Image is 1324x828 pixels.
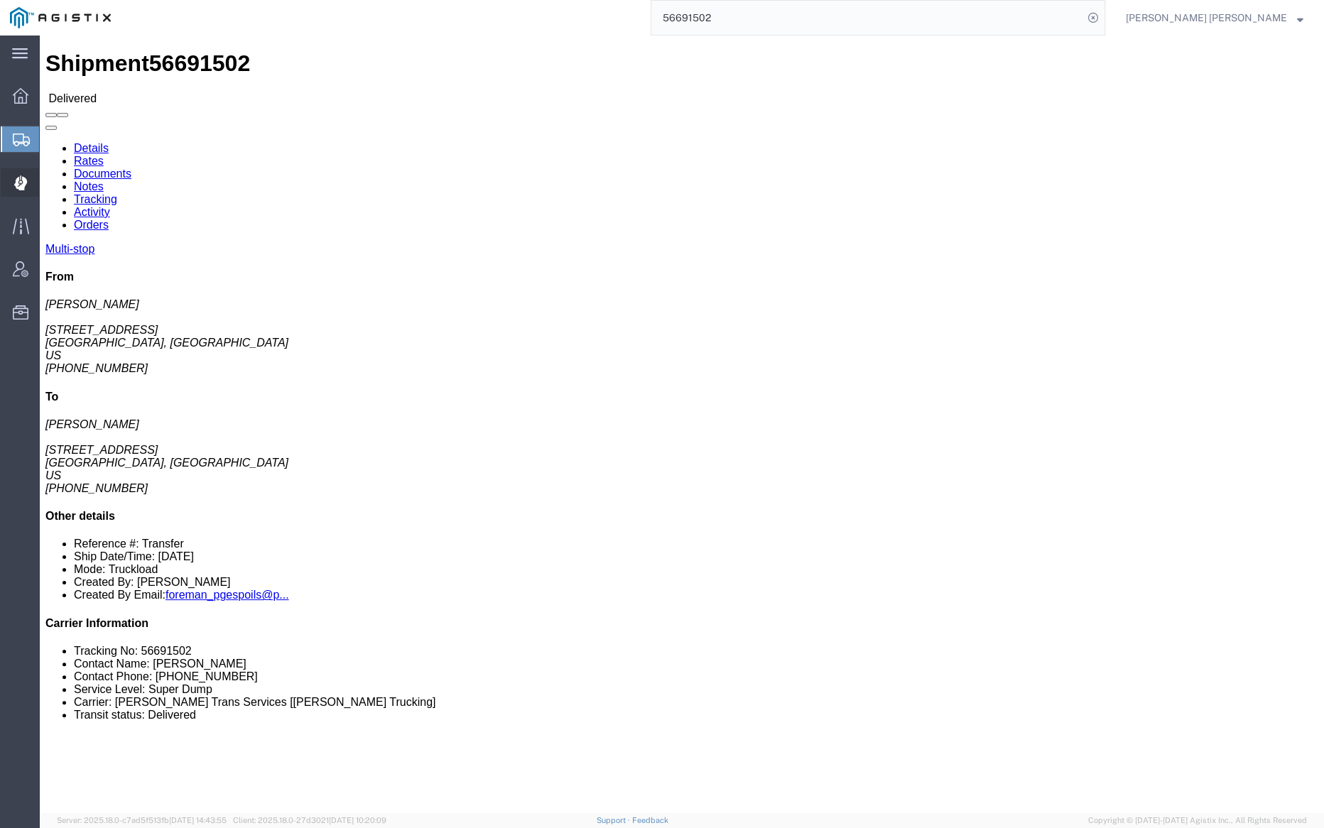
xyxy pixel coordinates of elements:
iframe: FS Legacy Container [40,36,1324,813]
img: logo [10,7,111,28]
button: [PERSON_NAME] [PERSON_NAME] [1125,9,1304,26]
span: Client: 2025.18.0-27d3021 [233,816,386,824]
a: Feedback [631,816,668,824]
span: Kayte Bray Dogali [1126,10,1287,26]
span: Copyright © [DATE]-[DATE] Agistix Inc., All Rights Reserved [1088,815,1307,827]
a: Support [597,816,632,824]
span: Server: 2025.18.0-c7ad5f513fb [57,816,227,824]
span: [DATE] 10:20:09 [329,816,386,824]
input: Search for shipment number, reference number [651,1,1083,35]
span: [DATE] 14:43:55 [169,816,227,824]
